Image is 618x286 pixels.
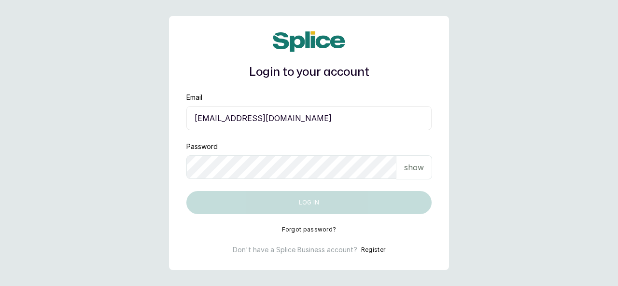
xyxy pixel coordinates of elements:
[186,93,202,102] label: Email
[404,162,424,173] p: show
[282,226,337,233] button: Forgot password?
[233,245,357,255] p: Don't have a Splice Business account?
[361,245,385,255] button: Register
[186,64,432,81] h1: Login to your account
[186,106,432,130] input: email@acme.com
[186,142,218,151] label: Password
[186,191,432,214] button: Log in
